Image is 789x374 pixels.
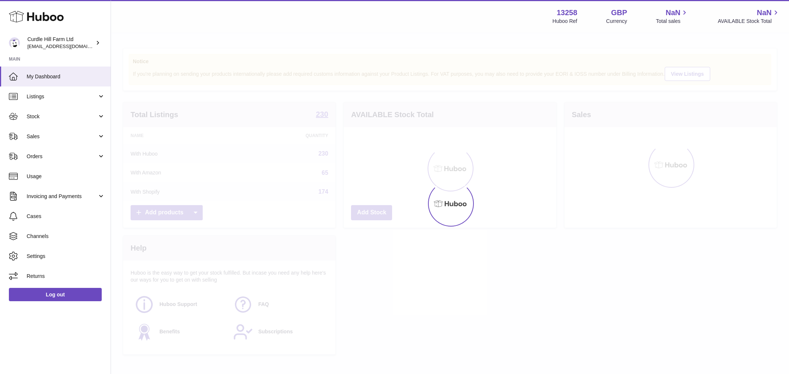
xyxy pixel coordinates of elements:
div: Huboo Ref [553,18,577,25]
span: NaN [757,8,772,18]
span: NaN [665,8,680,18]
span: Usage [27,173,105,180]
span: Settings [27,253,105,260]
span: [EMAIL_ADDRESS][DOMAIN_NAME] [27,43,109,49]
span: Total sales [656,18,689,25]
a: NaN AVAILABLE Stock Total [718,8,780,25]
span: Cases [27,213,105,220]
span: Listings [27,93,97,100]
span: Orders [27,153,97,160]
span: My Dashboard [27,73,105,80]
div: Currency [606,18,627,25]
div: Curdle Hill Farm Ltd [27,36,94,50]
strong: GBP [611,8,627,18]
img: internalAdmin-13258@internal.huboo.com [9,37,20,48]
span: Sales [27,133,97,140]
a: Log out [9,288,102,301]
span: Channels [27,233,105,240]
span: AVAILABLE Stock Total [718,18,780,25]
span: Invoicing and Payments [27,193,97,200]
span: Returns [27,273,105,280]
strong: 13258 [557,8,577,18]
a: NaN Total sales [656,8,689,25]
span: Stock [27,113,97,120]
